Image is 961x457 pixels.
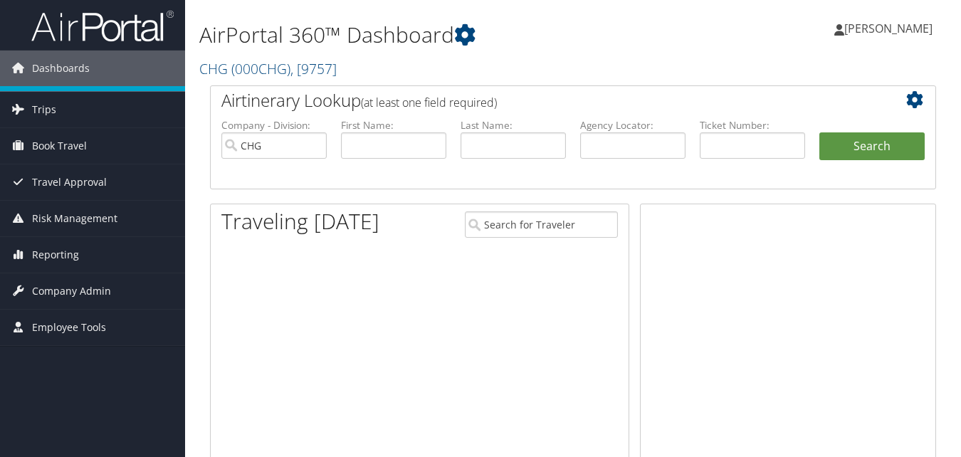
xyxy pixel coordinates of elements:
[32,164,107,200] span: Travel Approval
[231,59,290,78] span: ( 000CHG )
[32,201,117,236] span: Risk Management
[700,118,805,132] label: Ticket Number:
[32,310,106,345] span: Employee Tools
[199,59,337,78] a: CHG
[341,118,446,132] label: First Name:
[819,132,925,161] button: Search
[221,206,379,236] h1: Traveling [DATE]
[221,118,327,132] label: Company - Division:
[461,118,566,132] label: Last Name:
[199,20,698,50] h1: AirPortal 360™ Dashboard
[834,7,947,50] a: [PERSON_NAME]
[361,95,497,110] span: (at least one field required)
[580,118,686,132] label: Agency Locator:
[290,59,337,78] span: , [ 9757 ]
[32,128,87,164] span: Book Travel
[32,92,56,127] span: Trips
[844,21,933,36] span: [PERSON_NAME]
[221,88,864,112] h2: Airtinerary Lookup
[32,237,79,273] span: Reporting
[32,273,111,309] span: Company Admin
[32,51,90,86] span: Dashboards
[31,9,174,43] img: airportal-logo.png
[465,211,617,238] input: Search for Traveler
